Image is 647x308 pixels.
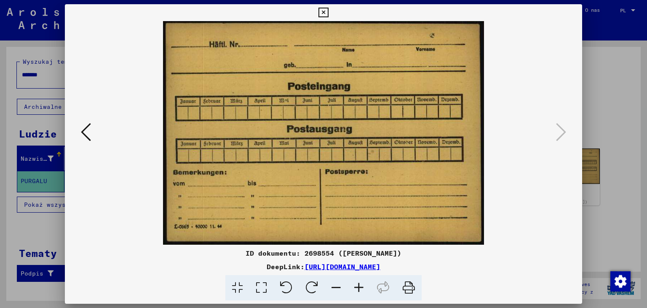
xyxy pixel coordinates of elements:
div: Zmiana zgody [610,271,630,291]
a: [URL][DOMAIN_NAME] [305,262,380,271]
font: DeepLink: [267,262,305,271]
font: ID dokumentu: 2698554 ([PERSON_NAME]) [246,249,401,257]
img: Zmiana zgody [610,271,631,292]
img: 002.jpg [94,21,554,245]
